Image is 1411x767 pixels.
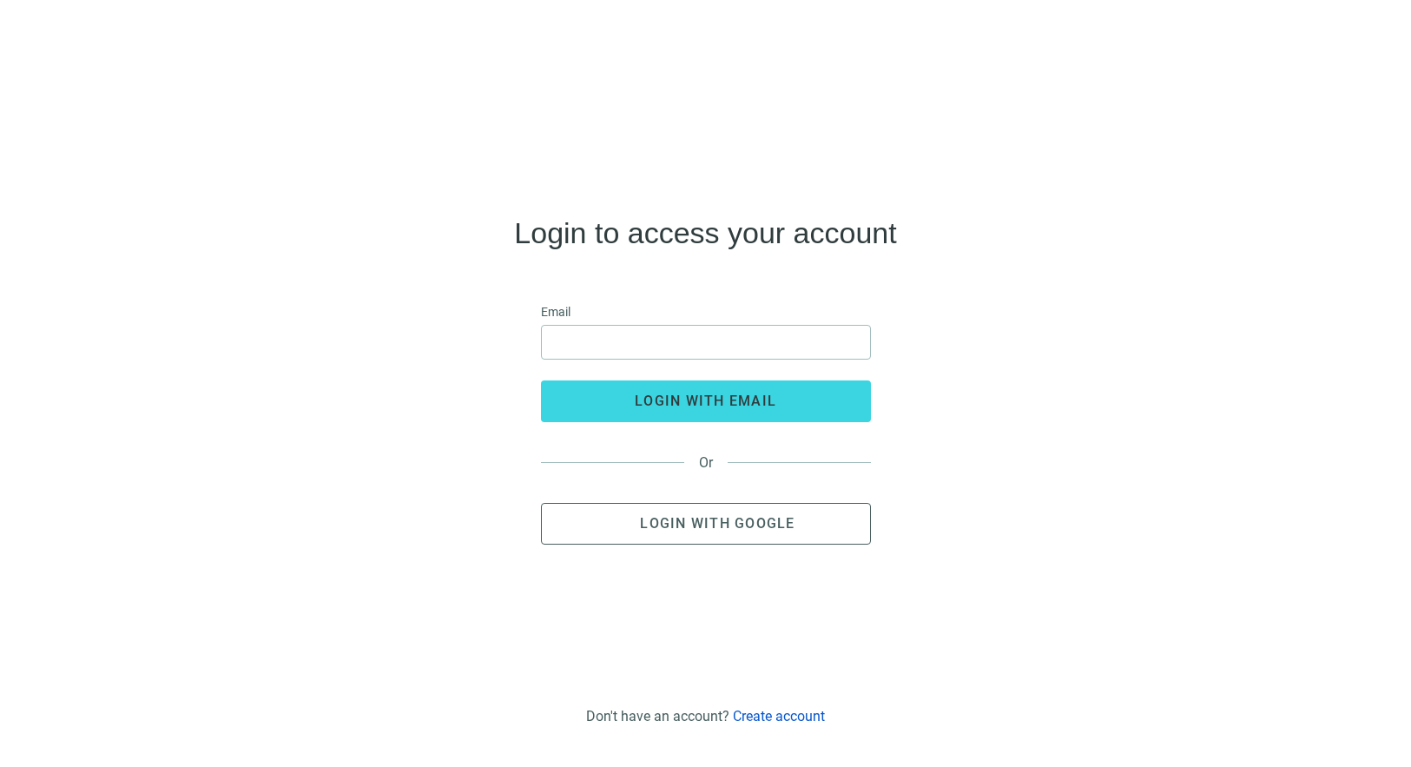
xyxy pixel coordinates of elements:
h4: Login to access your account [514,219,896,247]
a: Create account [733,708,825,724]
div: Don't have an account? [586,708,825,724]
span: Or [684,454,728,471]
span: login with email [635,393,776,409]
button: login with email [541,380,871,422]
button: Login with Google [541,503,871,545]
span: Email [541,302,570,321]
span: Login with Google [640,515,795,532]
